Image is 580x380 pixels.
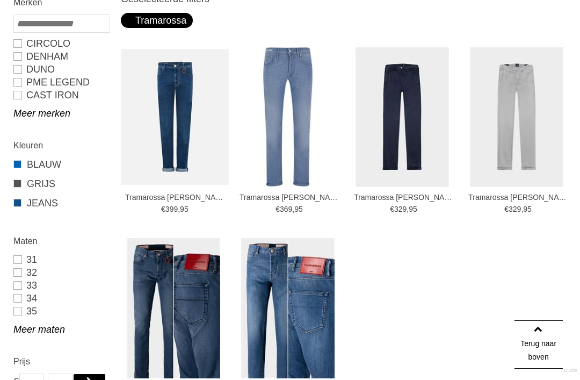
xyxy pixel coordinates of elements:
[127,238,220,378] img: Tramarossa Michelangelo Jeans
[13,107,109,120] a: Meer merken
[354,192,453,202] a: Tramarossa [PERSON_NAME] en Pantalons
[161,205,165,213] span: €
[180,205,189,213] span: 95
[241,238,335,378] img: Tramarossa Michelangelo Jeans
[13,157,109,171] a: BLAUW
[121,49,229,184] img: Tramarossa Michelangelo Jeans
[13,253,109,266] a: 31
[468,192,568,202] a: Tramarossa [PERSON_NAME] en Pantalons
[125,192,224,202] a: Tramarossa [PERSON_NAME]
[13,89,109,102] a: CAST IRON
[470,47,563,187] img: Tramarossa Luis Broeken en Pantalons
[13,355,109,368] h2: Prijs
[165,205,178,213] span: 399
[13,292,109,305] a: 34
[514,320,563,369] a: Terug naar boven
[13,63,109,76] a: Duno
[504,205,509,213] span: €
[294,205,303,213] span: 95
[13,305,109,318] a: 35
[263,47,313,187] img: Tramarossa Michelangelo Jeans
[240,192,339,202] a: Tramarossa [PERSON_NAME]
[409,205,417,213] span: 95
[13,266,109,279] a: 32
[13,139,109,152] h2: Kleuren
[13,234,109,248] h2: Maten
[13,76,109,89] a: PME LEGEND
[13,177,109,191] a: GRIJS
[390,205,394,213] span: €
[178,205,180,213] span: ,
[280,205,292,213] span: 369
[521,205,523,213] span: ,
[13,196,109,210] a: JEANS
[13,50,109,63] a: DENHAM
[523,205,532,213] span: 95
[127,13,186,28] div: Tramarossa
[394,205,407,213] span: 329
[13,279,109,292] a: 33
[356,47,449,187] img: Tramarossa Luis Broeken en Pantalons
[509,205,521,213] span: 329
[407,205,409,213] span: ,
[13,37,109,50] a: Circolo
[13,323,109,336] a: Meer maten
[292,205,294,213] span: ,
[275,205,280,213] span: €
